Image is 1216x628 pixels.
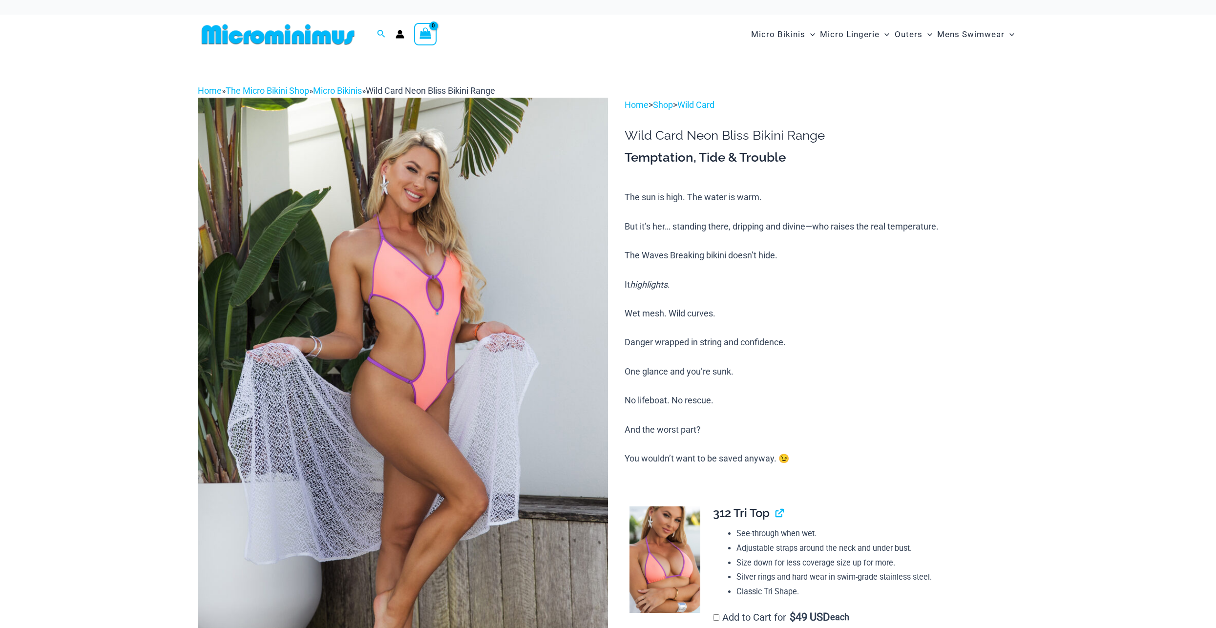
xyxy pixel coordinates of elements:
[625,149,1018,166] h3: Temptation, Tide & Trouble
[625,190,1018,465] p: The sun is high. The water is warm. But it’s her… standing there, dripping and divine—who raises ...
[625,98,1018,112] p: > >
[313,85,362,96] a: Micro Bikinis
[749,20,818,49] a: Micro BikinisMenu ToggleMenu Toggle
[625,128,1018,143] h1: Wild Card Neon Bliss Bikini Range
[198,23,358,45] img: MM SHOP LOGO FLAT
[414,23,437,45] a: View Shopping Cart, empty
[818,20,892,49] a: Micro LingerieMenu ToggleMenu Toggle
[396,30,404,39] a: Account icon link
[937,22,1005,47] span: Mens Swimwear
[736,556,1010,570] li: Size down for less coverage size up for more.
[736,570,1010,585] li: Silver rings and hard wear in swim-grade stainless steel.
[736,526,1010,541] li: See-through when wet.
[630,279,668,290] i: highlights
[653,100,673,110] a: Shop
[790,612,830,622] span: 49 USD
[198,85,495,96] span: » » »
[922,22,932,47] span: Menu Toggle
[625,100,649,110] a: Home
[820,22,880,47] span: Micro Lingerie
[677,100,714,110] a: Wild Card
[629,506,700,613] img: Wild Card Neon Bliss 312 Top 03
[366,85,495,96] span: Wild Card Neon Bliss Bikini Range
[790,611,796,623] span: $
[736,541,1010,556] li: Adjustable straps around the neck and under bust.
[935,20,1017,49] a: Mens SwimwearMenu ToggleMenu Toggle
[892,20,935,49] a: OutersMenu ToggleMenu Toggle
[377,28,386,41] a: Search icon link
[805,22,815,47] span: Menu Toggle
[747,18,1018,51] nav: Site Navigation
[198,85,222,96] a: Home
[895,22,922,47] span: Outers
[830,612,849,622] span: each
[226,85,309,96] a: The Micro Bikini Shop
[880,22,889,47] span: Menu Toggle
[751,22,805,47] span: Micro Bikinis
[713,614,719,621] input: Add to Cart for$49 USD each
[736,585,1010,599] li: Classic Tri Shape.
[713,611,850,623] label: Add to Cart for
[713,506,770,520] span: 312 Tri Top
[1005,22,1014,47] span: Menu Toggle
